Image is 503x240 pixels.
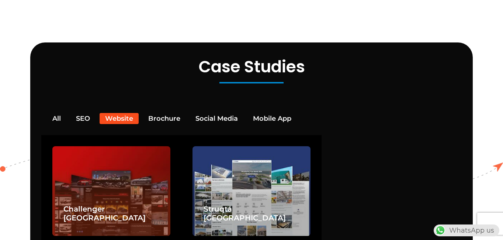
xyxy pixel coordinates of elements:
[190,113,243,124] button: Social Media
[434,226,499,234] a: WhatsAppWhatsApp us
[434,224,499,236] div: WhatsApp us
[143,113,186,124] button: Brochure
[63,205,146,222] a: Challenger [GEOGRAPHIC_DATA]
[38,57,465,77] h2: Case Studies
[247,113,297,124] button: Mobile App
[100,113,139,124] button: Website
[434,224,446,236] img: WhatsApp
[204,205,286,222] a: Struqta [GEOGRAPHIC_DATA]
[70,113,96,124] button: SEO
[47,113,66,124] button: All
